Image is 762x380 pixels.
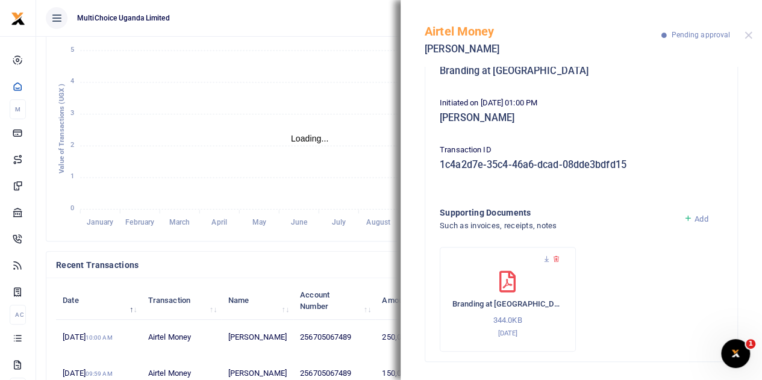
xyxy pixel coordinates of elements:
h4: Supporting Documents [440,206,674,219]
tspan: 4 [70,77,74,85]
iframe: Intercom live chat [721,339,750,368]
th: Date: activate to sort column descending [56,282,142,319]
td: 256705067489 [293,320,375,355]
img: logo-small [11,11,25,26]
span: MultiChoice Uganda Limited [72,13,175,23]
h4: Such as invoices, receipts, notes [440,219,674,232]
a: Add [684,214,708,223]
th: Account Number: activate to sort column ascending [293,282,375,319]
h5: [PERSON_NAME] [440,112,723,124]
tspan: June [290,218,307,226]
tspan: 5 [70,46,74,54]
tspan: 1 [70,173,74,181]
th: Name: activate to sort column ascending [221,282,293,319]
h4: Recent Transactions [56,258,456,272]
tspan: May [252,218,266,226]
p: Transaction ID [440,144,723,157]
td: 250,000 [375,320,429,355]
tspan: February [125,218,154,226]
tspan: 0 [70,204,74,212]
tspan: April [211,218,227,226]
th: Transaction: activate to sort column ascending [142,282,222,319]
td: [PERSON_NAME] [221,320,293,355]
tspan: July [331,218,345,226]
p: Initiated on [DATE] 01:00 PM [440,97,723,110]
span: Pending approval [671,31,730,39]
p: 344.0KB [452,314,563,327]
td: Airtel Money [142,320,222,355]
h5: Airtel Money [425,24,661,39]
tspan: August [366,218,390,226]
a: logo-small logo-large logo-large [11,13,25,22]
tspan: 3 [70,109,74,117]
h5: Branding at [GEOGRAPHIC_DATA] [440,65,723,77]
div: Branding at Luzira Prison [440,247,576,352]
li: Ac [10,305,26,325]
small: [DATE] [498,329,517,337]
text: Loading... [291,134,329,143]
span: Add [695,214,708,223]
button: Close [745,31,752,39]
tspan: January [87,218,113,226]
span: 1 [746,339,755,349]
small: 09:59 AM [86,370,113,377]
h5: 1c4a2d7e-35c4-46a6-dcad-08dde3bdfd15 [440,159,723,171]
small: 10:00 AM [86,334,113,341]
text: Value of Transactions (UGX ) [58,84,66,173]
td: [DATE] [56,320,142,355]
h5: [PERSON_NAME] [425,43,661,55]
tspan: March [169,218,190,226]
tspan: 2 [70,141,74,149]
li: M [10,99,26,119]
th: Amount: activate to sort column ascending [375,282,429,319]
h6: Branding at [GEOGRAPHIC_DATA] [452,299,563,309]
